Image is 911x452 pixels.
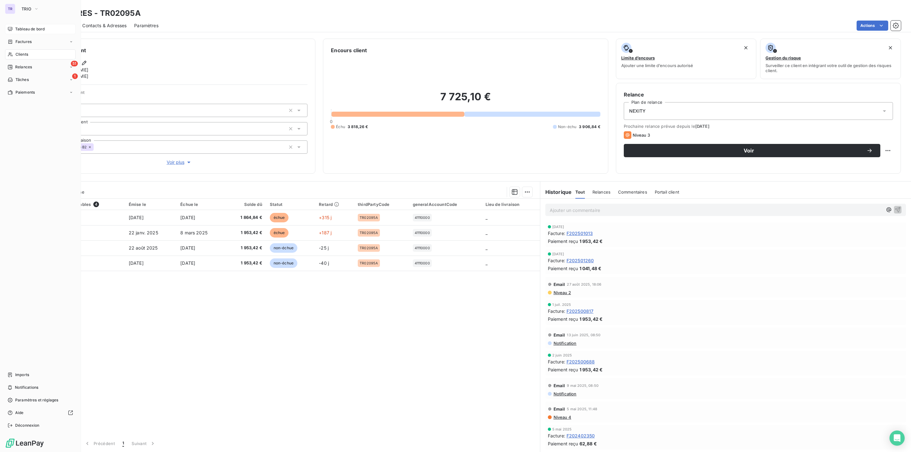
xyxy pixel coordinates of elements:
[38,46,307,54] h6: Informations client
[15,52,28,57] span: Clients
[579,316,603,322] span: 1 953,42 €
[540,188,572,196] h6: Historique
[134,22,158,29] span: Paramètres
[552,252,564,256] span: [DATE]
[360,246,378,250] span: TR02095A
[413,202,478,207] div: generalAccountCode
[330,119,332,124] span: 0
[319,260,329,266] span: -40 j
[621,55,655,60] span: Limite d’encours
[319,215,332,220] span: +315 j
[270,228,289,238] span: échue
[567,358,595,365] span: F202500688
[51,90,307,99] span: Propriétés Client
[558,124,576,130] span: Non-échu
[579,124,600,130] span: 3 906,84 €
[22,6,31,11] span: TRIO
[270,202,312,207] div: Statut
[616,39,757,79] button: Limite d’encoursAjouter une limite d’encours autorisé
[415,261,430,265] span: 41110000
[765,55,801,60] span: Gestion du risque
[15,410,24,416] span: Aide
[360,261,378,265] span: TR02095A
[15,372,29,378] span: Imports
[765,63,896,73] span: Surveiller ce client en intégrant votre outil de gestion des risques client.
[548,308,565,314] span: Facture :
[548,230,565,237] span: Facture :
[554,332,565,337] span: Email
[629,108,646,114] span: NEXITY
[15,77,29,83] span: Tâches
[548,238,578,245] span: Paiement reçu
[93,201,99,207] span: 4
[415,246,430,250] span: 41110000
[548,358,565,365] span: Facture :
[567,257,594,264] span: F202501260
[15,385,38,390] span: Notifications
[554,282,565,287] span: Email
[229,245,262,251] span: 1 953,42 €
[552,225,564,229] span: [DATE]
[167,159,192,165] span: Voir plus
[358,202,405,207] div: thirdPartyCode
[486,202,536,207] div: Lieu de livraison
[889,430,905,446] div: Open Intercom Messenger
[553,391,577,396] span: Notification
[15,64,32,70] span: Relances
[319,230,332,235] span: +187 j
[548,265,578,272] span: Paiement reçu
[94,144,99,150] input: Ajouter une valeur
[486,260,487,266] span: _
[56,8,141,19] h3: SOGERES - TR02095A
[554,406,565,412] span: Email
[180,245,195,251] span: [DATE]
[229,230,262,236] span: 1 953,42 €
[655,189,679,195] span: Portail client
[319,245,329,251] span: -25 j
[548,366,578,373] span: Paiement reçu
[633,133,650,138] span: Niveau 3
[486,230,487,235] span: _
[229,214,262,221] span: 1 864,84 €
[331,46,367,54] h6: Encours client
[548,257,565,264] span: Facture :
[486,215,487,220] span: _
[624,144,880,157] button: Voir
[82,22,127,29] span: Contacts & Adresses
[567,282,601,286] span: 27 août 2025, 18:06
[129,230,158,235] span: 22 janv. 2025
[71,61,78,66] span: 51
[554,383,565,388] span: Email
[15,423,40,428] span: Déconnexion
[72,73,78,79] span: 1
[553,341,577,346] span: Notification
[553,290,571,295] span: Niveau 2
[415,231,430,235] span: 41110000
[180,202,221,207] div: Échue le
[579,366,603,373] span: 1 953,42 €
[80,437,119,450] button: Précédent
[180,230,208,235] span: 8 mars 2025
[128,437,160,450] button: Suivant
[129,260,144,266] span: [DATE]
[695,124,710,129] span: [DATE]
[319,202,350,207] div: Retard
[579,265,602,272] span: 1 041,48 €
[575,189,585,195] span: Tout
[415,216,430,220] span: 41110000
[857,21,888,31] button: Actions
[567,333,600,337] span: 13 juin 2025, 08:50
[567,308,594,314] span: F202500817
[122,440,124,447] span: 1
[552,303,571,306] span: 1 juil. 2025
[51,159,307,166] button: Voir plus
[567,384,598,387] span: 9 mai 2025, 08:50
[348,124,368,130] span: 3 818,26 €
[270,213,289,222] span: échue
[548,316,578,322] span: Paiement reçu
[119,437,128,450] button: 1
[336,124,345,130] span: Échu
[229,260,262,266] span: 1 953,42 €
[567,407,597,411] span: 5 mai 2025, 11:48
[360,231,378,235] span: TR02095A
